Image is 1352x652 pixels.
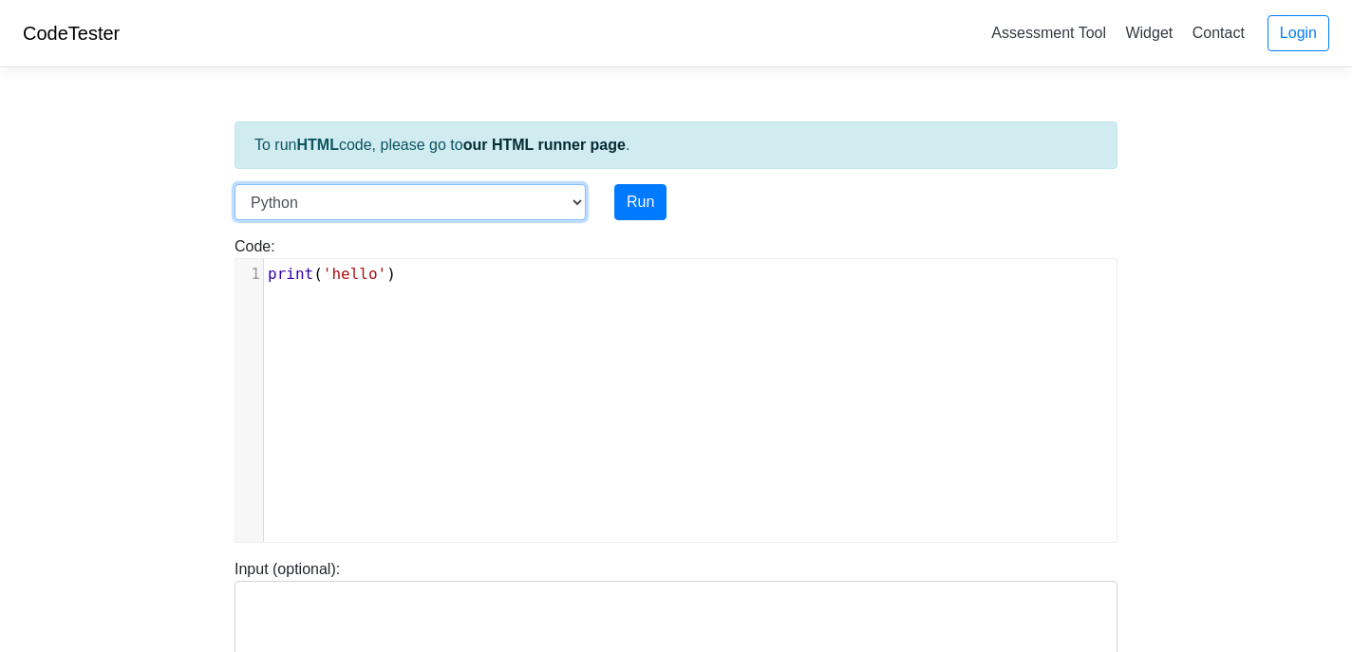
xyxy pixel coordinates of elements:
[614,184,667,220] button: Run
[463,137,626,153] a: our HTML runner page
[1185,17,1252,48] a: Contact
[220,235,1132,543] div: Code:
[296,137,338,153] strong: HTML
[23,23,120,44] a: CodeTester
[268,265,313,283] span: print
[235,121,1117,169] div: To run code, please go to .
[268,265,396,283] span: ( )
[1267,15,1329,51] a: Login
[984,17,1114,48] a: Assessment Tool
[323,265,386,283] span: 'hello'
[235,263,263,286] div: 1
[1117,17,1180,48] a: Widget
